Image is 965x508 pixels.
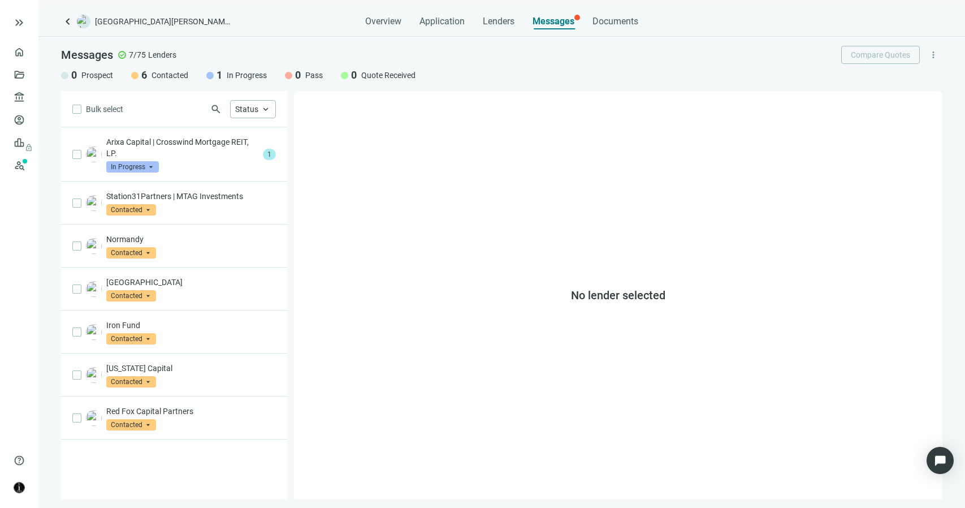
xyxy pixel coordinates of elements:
span: Contacted [106,204,156,216]
span: help [14,455,25,466]
span: more_vert [928,50,938,60]
button: keyboard_double_arrow_right [12,16,26,29]
span: Prospect [81,70,113,81]
span: Contacted [106,376,156,388]
p: Arixa Capital | Crosswind Mortgage REIT, LP. [106,136,258,159]
img: 2a9e6c71-a26d-437c-affc-2988b510cdfb [86,410,102,426]
span: 7/75 [129,49,146,61]
button: Compare Quotes [841,46,920,64]
p: Station31Partners | MTAG Investments [106,191,276,202]
span: Contacted [152,70,188,81]
span: search [210,104,222,115]
span: 6 [141,68,147,82]
p: Normandy [106,234,276,245]
img: a62983bd-390c-4ede-abcd-185407445710 [86,367,102,383]
span: Lenders [148,49,176,61]
span: keyboard_arrow_up [261,104,271,114]
span: Messages [61,48,113,62]
span: 0 [351,68,357,82]
img: 0c9b2d4a-98ba-4e36-8530-f38f772aa478 [86,147,102,162]
img: a7014c5c-ec69-4aff-8114-2c39bef7c0be [86,324,102,340]
span: [GEOGRAPHIC_DATA][PERSON_NAME] [95,16,231,27]
span: 1 [263,149,276,160]
button: more_vert [924,46,942,64]
p: [US_STATE] Capital [106,363,276,374]
img: 62868023-738c-4dc0-8d3b-deec485ebae7 [86,238,102,254]
span: Pass [305,70,323,81]
span: Lenders [483,16,514,27]
div: No lender selected [294,91,942,500]
span: Application [419,16,465,27]
p: Red Fox Capital Partners [106,406,276,417]
span: Quote Received [361,70,416,81]
span: Bulk select [86,103,123,115]
span: Contacted [106,290,156,302]
span: Contacted [106,333,156,345]
p: Iron Fund [106,320,276,331]
span: 0 [295,68,301,82]
span: Overview [365,16,401,27]
img: 451737a4-de60-4545-8eef-197bd662edbd [86,281,102,297]
span: Status [235,105,258,114]
span: Contacted [106,247,156,259]
span: check_circle [118,50,127,59]
span: Contacted [106,419,156,430]
span: Messages [533,16,574,27]
div: Open Intercom Messenger [927,447,954,474]
span: 0 [71,68,77,82]
span: In Progress [227,70,267,81]
img: deal-logo [77,15,90,28]
span: Documents [592,16,638,27]
img: 0bbe31fd-51b9-4c4b-82e8-00209b067736 [86,195,102,211]
img: avatar [14,483,24,493]
p: [GEOGRAPHIC_DATA] [106,277,276,288]
span: In Progress [106,161,159,173]
span: 1 [217,68,222,82]
a: keyboard_arrow_left [61,15,75,28]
